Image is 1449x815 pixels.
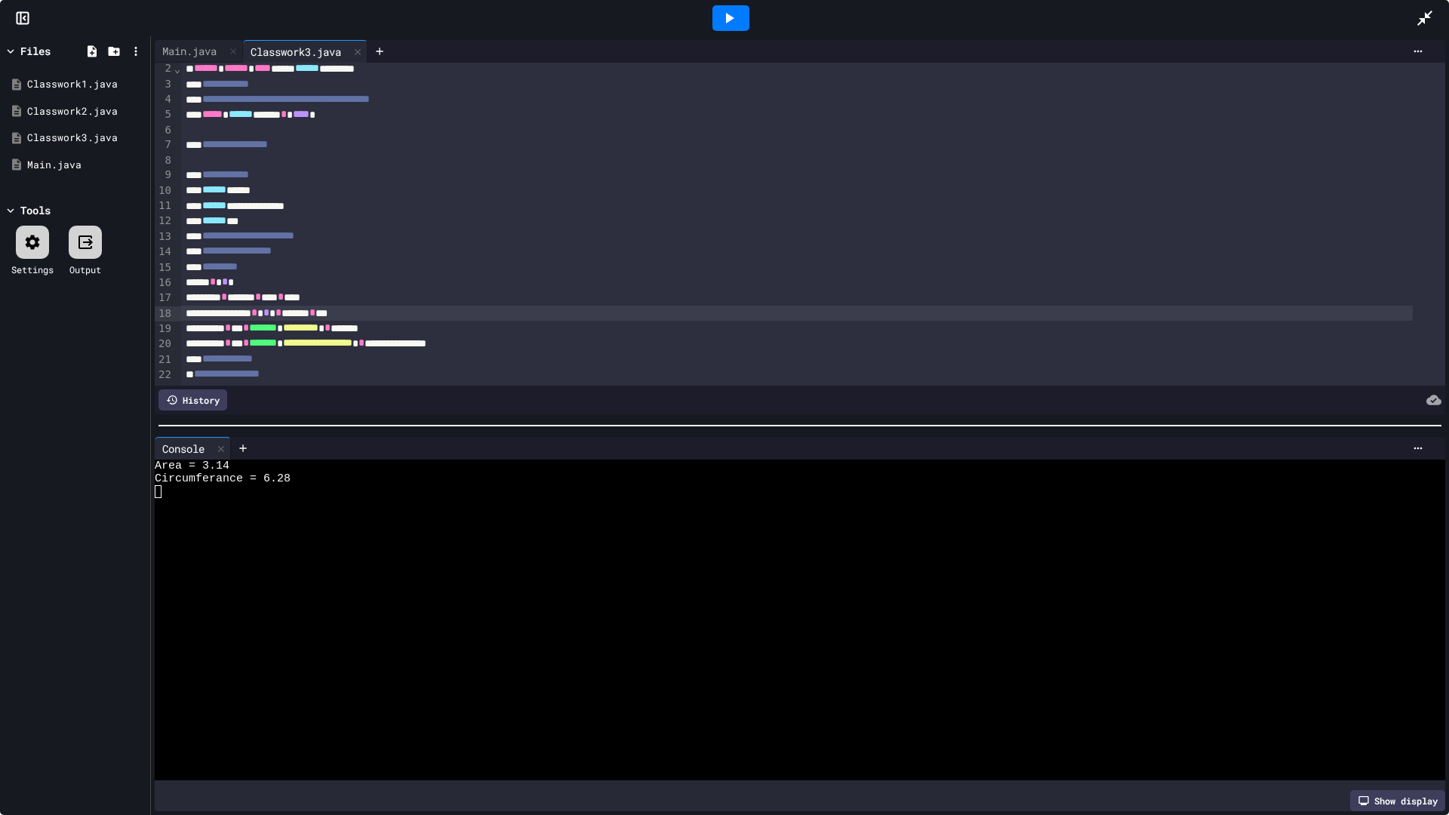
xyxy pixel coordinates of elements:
span: Area = 3.14 [155,460,229,472]
div: 16 [155,275,174,291]
div: 20 [155,337,174,352]
span: Circumferance = 6.28 [155,472,291,485]
div: 6 [155,123,174,138]
div: 19 [155,321,174,337]
div: 3 [155,77,174,92]
div: 13 [155,229,174,244]
div: 11 [155,198,174,214]
div: 7 [155,137,174,152]
div: 4 [155,92,174,107]
div: 15 [155,260,174,275]
div: 22 [155,368,174,383]
div: History [158,389,227,411]
div: 9 [155,168,174,183]
span: Fold line [174,63,181,75]
div: 12 [155,214,174,229]
div: 18 [155,306,174,321]
div: 2 [155,61,174,76]
div: 5 [155,107,174,122]
div: 14 [155,244,174,260]
div: 10 [155,183,174,198]
div: 17 [155,291,174,306]
div: 21 [155,352,174,368]
div: 8 [155,153,174,168]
